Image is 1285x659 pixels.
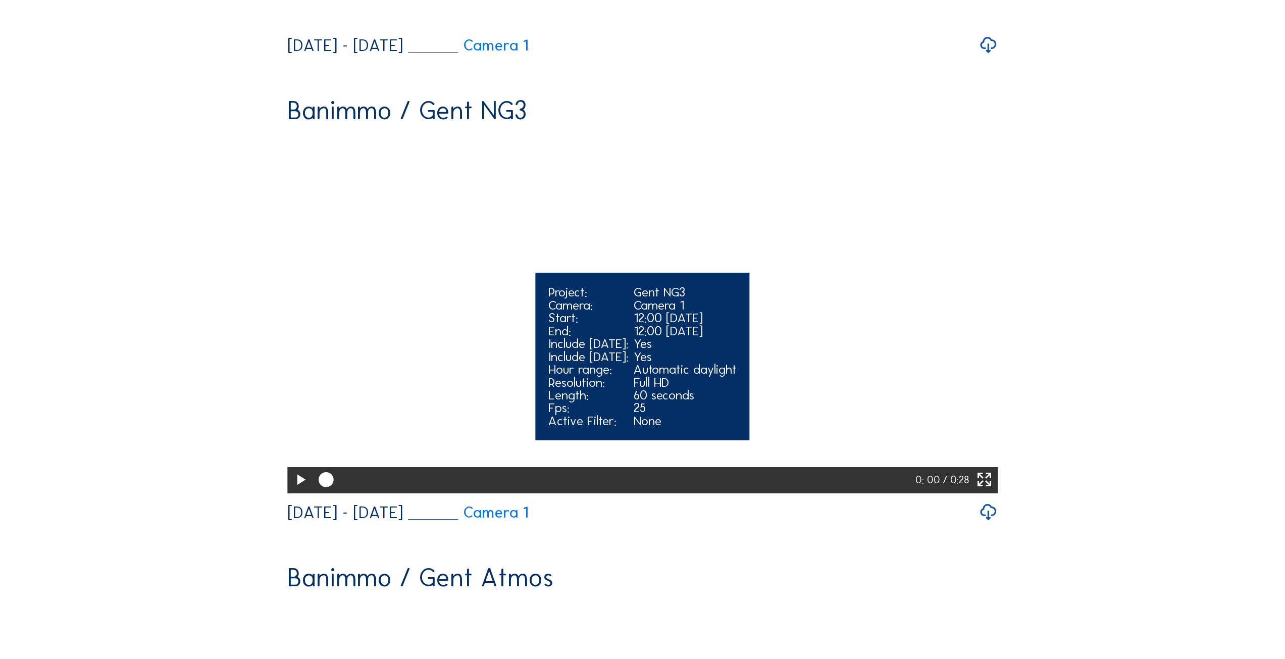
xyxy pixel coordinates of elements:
[634,363,737,376] div: Automatic daylight
[634,286,737,298] div: Gent NG3
[634,401,737,414] div: 25
[634,415,737,427] div: None
[408,38,528,54] a: Camera 1
[634,312,737,324] div: 12:00 [DATE]
[287,98,527,124] div: Banimmo / Gent NG3
[634,350,737,363] div: Yes
[287,504,403,521] div: [DATE] - [DATE]
[634,389,737,401] div: 60 seconds
[548,415,629,427] div: Active Filter:
[548,286,629,298] div: Project:
[548,299,629,312] div: Camera:
[287,136,998,491] video: Your browser does not support the video tag.
[915,467,943,493] div: 0: 00
[408,505,528,521] a: Camera 1
[634,325,737,337] div: 12:00 [DATE]
[548,350,629,363] div: Include [DATE]:
[548,312,629,324] div: Start:
[634,337,737,350] div: Yes
[548,401,629,414] div: Fps:
[548,389,629,401] div: Length:
[634,376,737,389] div: Full HD
[943,467,969,493] div: / 0:28
[287,37,403,54] div: [DATE] - [DATE]
[548,376,629,389] div: Resolution:
[634,299,737,312] div: Camera 1
[548,363,629,376] div: Hour range:
[548,337,629,350] div: Include [DATE]:
[287,565,553,591] div: Banimmo / Gent Atmos
[548,325,629,337] div: End:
